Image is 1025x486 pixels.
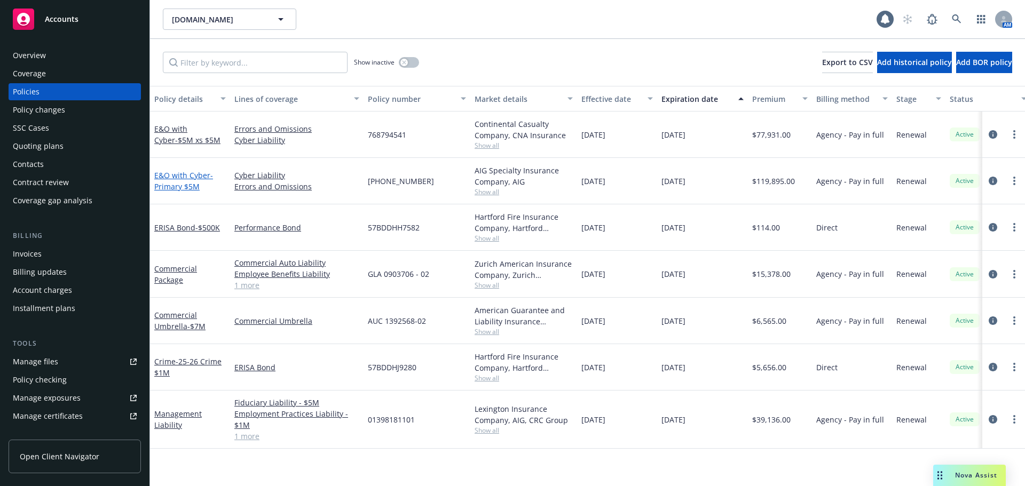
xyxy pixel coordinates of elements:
[13,119,49,137] div: SSC Cases
[234,397,359,408] a: Fiduciary Liability - $5M
[896,93,929,105] div: Stage
[752,268,791,280] span: $15,378.00
[154,222,220,233] a: ERISA Bond
[822,52,873,73] button: Export to CSV
[752,414,791,425] span: $39,136.00
[896,129,927,140] span: Renewal
[581,222,605,233] span: [DATE]
[921,9,943,30] a: Report a Bug
[896,268,927,280] span: Renewal
[1008,413,1021,426] a: more
[987,128,999,141] a: circleInformation
[9,230,141,241] div: Billing
[954,130,975,139] span: Active
[896,315,927,326] span: Renewal
[13,47,46,64] div: Overview
[987,361,999,373] a: circleInformation
[475,187,573,196] span: Show all
[1008,174,1021,187] a: more
[816,93,876,105] div: Billing method
[971,9,992,30] a: Switch app
[187,321,206,331] span: - $7M
[896,222,927,233] span: Renewal
[475,426,573,435] span: Show all
[234,268,359,280] a: Employee Benefits Liability
[234,408,359,431] a: Employment Practices Liability - $1M
[9,4,141,34] a: Accounts
[234,93,348,105] div: Lines of coverage
[13,408,83,425] div: Manage certificates
[954,222,975,232] span: Active
[661,268,685,280] span: [DATE]
[661,315,685,326] span: [DATE]
[13,83,40,100] div: Policies
[987,221,999,234] a: circleInformation
[896,176,927,187] span: Renewal
[933,465,1006,486] button: Nova Assist
[9,264,141,281] a: Billing updates
[9,426,141,443] a: Manage claims
[20,451,99,462] span: Open Client Navigator
[9,65,141,82] a: Coverage
[581,176,605,187] span: [DATE]
[933,465,947,486] div: Drag to move
[661,176,685,187] span: [DATE]
[13,389,81,407] div: Manage exposures
[9,282,141,299] a: Account charges
[581,362,605,373] span: [DATE]
[13,353,58,370] div: Manage files
[9,174,141,191] a: Contract review
[234,170,359,181] a: Cyber Liability
[987,174,999,187] a: circleInformation
[154,356,222,378] a: Crime
[368,93,454,105] div: Policy number
[661,222,685,233] span: [DATE]
[154,310,206,331] a: Commercial Umbrella
[13,156,44,173] div: Contacts
[661,414,685,425] span: [DATE]
[897,9,918,30] a: Start snowing
[234,362,359,373] a: ERISA Bond
[752,176,795,187] span: $119,895.00
[896,414,927,425] span: Renewal
[748,86,812,111] button: Premium
[1008,268,1021,281] a: more
[1008,361,1021,373] a: more
[13,264,67,281] div: Billing updates
[234,280,359,291] a: 1 more
[368,315,426,326] span: AUC 1392568-02
[946,9,967,30] a: Search
[475,327,573,336] span: Show all
[956,57,1012,67] span: Add BOR policy
[877,52,952,73] button: Add historical policy
[13,174,69,191] div: Contract review
[9,47,141,64] a: Overview
[154,264,197,285] a: Commercial Package
[230,86,364,111] button: Lines of coverage
[954,176,975,186] span: Active
[234,315,359,326] a: Commercial Umbrella
[475,165,573,187] div: AIG Specialty Insurance Company, AIG
[234,123,359,134] a: Errors and Omissions
[896,362,927,373] span: Renewal
[175,135,220,145] span: - $5M xs $5M
[470,86,577,111] button: Market details
[154,124,220,145] a: E&O with Cyber
[13,426,67,443] div: Manage claims
[892,86,945,111] button: Stage
[475,403,573,426] div: Lexington Insurance Company, AIG, CRC Group
[661,362,685,373] span: [DATE]
[9,389,141,407] span: Manage exposures
[364,86,470,111] button: Policy number
[816,414,884,425] span: Agency - Pay in full
[1008,128,1021,141] a: more
[581,315,605,326] span: [DATE]
[9,371,141,388] a: Policy checking
[657,86,748,111] button: Expiration date
[581,414,605,425] span: [DATE]
[154,93,214,105] div: Policy details
[234,181,359,192] a: Errors and Omissions
[9,119,141,137] a: SSC Cases
[13,245,42,262] div: Invoices
[154,356,222,378] span: - 25-26 Crime $1M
